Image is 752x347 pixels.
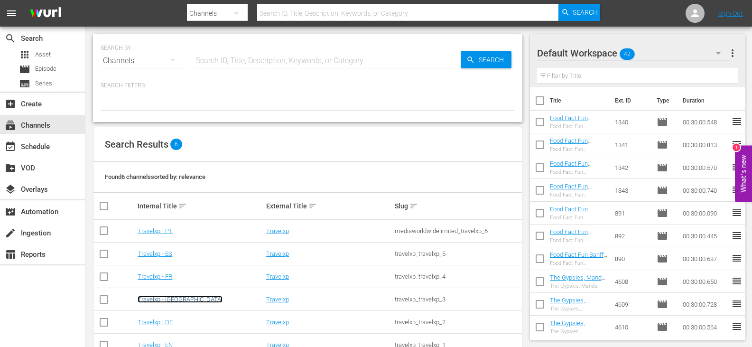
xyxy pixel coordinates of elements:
td: 4610 [611,316,653,338]
span: Reports [5,249,16,260]
div: The Gypsies, Mandu India [550,283,608,289]
span: reorder [731,298,743,309]
div: travelxp_travelxp_5 [395,250,520,257]
a: Travelxp - FR [138,273,172,280]
div: mediaworldwidelimited_travelxp_6 [395,227,520,234]
td: 4608 [611,270,653,293]
span: 6 [170,139,182,150]
span: sort [308,202,317,210]
div: External Title [266,200,392,212]
div: Slug [395,200,520,212]
span: Asset [35,50,51,59]
th: Ext. ID [609,87,651,114]
div: Food Fact Fun [GEOGRAPHIC_DATA], [GEOGRAPHIC_DATA] [550,146,608,152]
span: Ingestion [5,227,16,239]
td: 00:30:00.650 [679,270,731,293]
a: Travelxp [266,227,289,234]
span: Found 6 channels sorted by: relevance [105,173,205,180]
span: reorder [731,321,743,332]
span: more_vert [727,47,738,59]
button: more_vert [727,42,738,65]
div: Default Workspace [537,40,730,66]
div: Food Fact Fun [PERSON_NAME], [GEOGRAPHIC_DATA] [550,237,608,244]
div: Food Fact Fun [GEOGRAPHIC_DATA], [GEOGRAPHIC_DATA] [550,192,608,198]
span: Episode [657,207,668,219]
span: Asset [19,49,30,60]
th: Title [550,87,610,114]
span: VOD [5,162,16,174]
span: Episode [657,139,668,150]
div: The Gypsies, Maheshwar India [550,306,608,312]
span: Search [5,33,16,44]
span: Overlays [5,184,16,195]
span: Episode [19,64,30,75]
span: Episode [35,64,56,74]
span: reorder [731,275,743,287]
td: 890 [611,247,653,270]
button: Open Feedback Widget [735,145,752,202]
th: Type [651,87,677,114]
span: Series [19,78,30,89]
a: Travelxp - PT [138,227,173,234]
div: travelxp_travelxp_2 [395,319,520,326]
td: 00:30:00.813 [679,133,731,156]
div: The Gypsies, Hanumantiya India [550,328,608,335]
div: Internal Title [138,200,263,212]
div: travelxp_travelxp_4 [395,273,520,280]
td: 891 [611,202,653,225]
span: reorder [731,230,743,241]
span: Channels [5,120,16,131]
td: 1343 [611,179,653,202]
span: Create [5,98,16,110]
td: 4609 [611,293,653,316]
td: 1341 [611,133,653,156]
td: 1340 [611,111,653,133]
span: Episode [657,321,668,333]
a: Food Fact Fun [GEOGRAPHIC_DATA], [GEOGRAPHIC_DATA] (DU) [550,206,607,241]
img: ans4CAIJ8jUAAAAAAAAAAAAAAAAAAAAAAAAgQb4GAAAAAAAAAAAAAAAAAAAAAAAAJMjXAAAAAAAAAAAAAAAAAAAAAAAAgAT5G... [23,2,68,25]
a: Food Fact Fun Banff, [GEOGRAPHIC_DATA] (DU) [550,251,607,272]
a: Food Fact Fun [GEOGRAPHIC_DATA], [GEOGRAPHIC_DATA](DU) [550,160,607,196]
a: Food Fact Fun [GEOGRAPHIC_DATA], [GEOGRAPHIC_DATA](DU) [550,183,607,218]
span: Episode [657,276,668,287]
span: Episode [657,185,668,196]
span: 42 [620,44,635,64]
div: Food Fact Fun [GEOGRAPHIC_DATA], [GEOGRAPHIC_DATA] [550,215,608,221]
a: The Gypsies, Mandu India (DU) [550,274,605,288]
a: Travelxp [266,296,289,303]
button: Search [461,51,511,68]
span: sort [409,202,418,210]
div: Food Fact Fun [GEOGRAPHIC_DATA], [GEOGRAPHIC_DATA] [550,123,608,130]
a: Travelxp - [GEOGRAPHIC_DATA] [138,296,223,303]
td: 00:30:00.090 [679,202,731,225]
span: reorder [731,253,743,264]
span: reorder [731,139,743,150]
span: Episode [657,253,668,264]
div: 1 [733,143,740,151]
td: 1342 [611,156,653,179]
td: 00:30:00.445 [679,225,731,247]
td: 00:30:00.548 [679,111,731,133]
td: 892 [611,225,653,247]
td: 00:30:00.687 [679,247,731,270]
span: sort [178,202,187,210]
span: Search Results [105,139,168,150]
span: reorder [731,116,743,127]
span: reorder [731,184,743,196]
p: Search Filters: [101,82,515,90]
a: Travelxp [266,250,289,257]
div: Channels [101,47,184,74]
span: Schedule [5,141,16,152]
a: Food Fact Fun [GEOGRAPHIC_DATA], [GEOGRAPHIC_DATA](DU) [550,114,607,150]
span: Series [35,79,52,88]
span: Search [573,4,598,21]
span: Automation [5,206,16,217]
td: 00:30:00.564 [679,316,731,338]
td: 00:30:00.740 [679,179,731,202]
a: Sign Out [718,9,743,17]
span: Episode [657,116,668,128]
a: Travelxp - ES [138,250,172,257]
td: 00:30:00.570 [679,156,731,179]
span: Episode [657,162,668,173]
a: The Gypsies, Maheshwar India (DU) [550,297,596,318]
